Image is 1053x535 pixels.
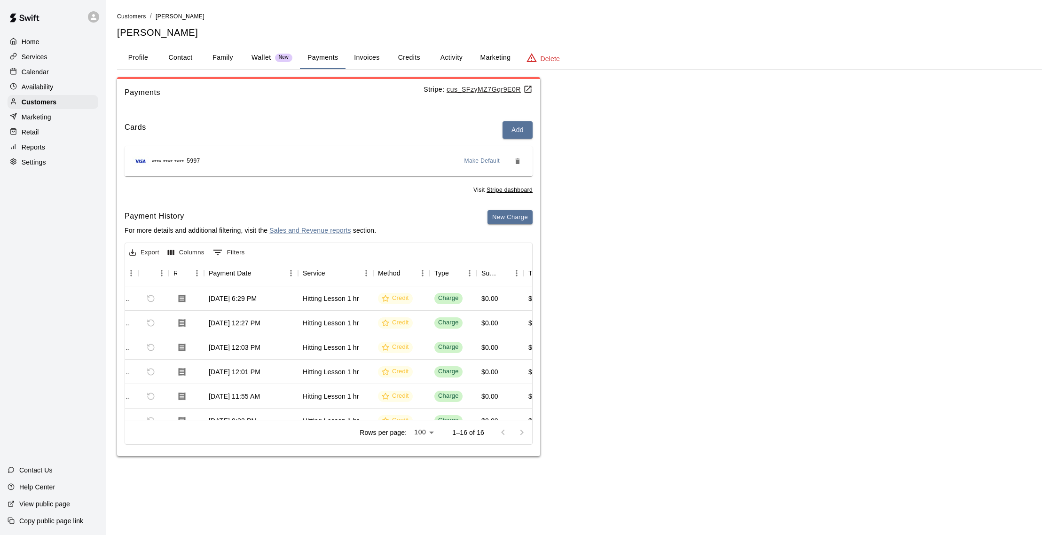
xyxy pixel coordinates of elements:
div: Charge [438,367,459,376]
div: Sep 6, 2025, 11:55 AM [209,392,260,401]
div: Charge [438,392,459,401]
button: Download Receipt [173,290,190,307]
button: Marketing [472,47,518,69]
p: For more details and additional filtering, visit the section. [125,226,376,235]
div: Marketing [8,110,98,124]
button: Make Default [461,154,504,169]
a: Calendar [8,65,98,79]
p: Services [22,52,47,62]
div: $0.00 [481,343,498,352]
div: Subtotal [481,260,496,286]
button: Sort [251,267,265,280]
div: basic tabs example [117,47,1042,69]
div: Charge [438,416,459,425]
a: Availability [8,80,98,94]
span: Customers [117,13,146,20]
div: Charge [438,318,459,327]
a: Sales and Revenue reports [269,227,351,234]
div: Receipt [169,260,204,286]
div: Hitting Lesson 1 hr [303,367,359,377]
span: Payments [125,87,424,99]
button: Sort [177,267,190,280]
div: $0.00 [481,416,498,425]
p: Rows per page: [360,428,407,437]
div: $0.00 [528,343,545,352]
div: Id [108,260,138,286]
div: $0.00 [481,392,498,401]
li: / [150,11,152,21]
span: Refund payment [143,364,159,380]
button: Menu [155,266,169,280]
span: Visit [473,186,533,195]
button: New Charge [487,210,533,225]
a: Settings [8,155,98,169]
button: Payments [300,47,346,69]
p: Customers [22,97,56,107]
span: New [275,55,292,61]
div: Home [8,35,98,49]
span: Refund payment [143,339,159,355]
div: Credit [382,294,409,303]
div: $0.00 [528,294,545,303]
a: Services [8,50,98,64]
div: Hitting Lesson 1 hr [303,318,359,328]
button: Invoices [346,47,388,69]
div: Hitting Lesson 1 hr [303,416,359,425]
button: Menu [124,266,138,280]
p: Settings [22,157,46,167]
button: Sort [325,267,338,280]
div: Credit [382,367,409,376]
button: Download Receipt [173,315,190,331]
p: View public page [19,499,70,509]
h6: Payment History [125,210,376,222]
div: Receipt [173,260,177,286]
span: [PERSON_NAME] [156,13,204,20]
button: Contact [159,47,202,69]
div: Refund [138,260,169,286]
button: Export [127,245,162,260]
h6: Cards [125,121,146,139]
div: Credit [382,416,409,425]
p: Home [22,37,39,47]
div: 100 [410,425,437,439]
a: Stripe dashboard [487,187,533,193]
div: Sep 9, 2025, 6:29 PM [209,294,257,303]
span: Make Default [464,157,500,166]
div: Credit [382,318,409,327]
button: Profile [117,47,159,69]
p: Marketing [22,112,51,122]
div: Sep 6, 2025, 12:03 PM [209,343,260,352]
nav: breadcrumb [117,11,1042,22]
div: Service [298,260,373,286]
div: $0.00 [481,294,498,303]
button: Download Receipt [173,388,190,405]
div: Charge [438,343,459,352]
button: Download Receipt [173,339,190,356]
button: Show filters [211,245,247,260]
button: Menu [190,266,204,280]
button: Credits [388,47,430,69]
a: Customers [8,95,98,109]
div: $0.00 [528,416,545,425]
p: Help Center [19,482,55,492]
button: Select columns [165,245,207,260]
button: Download Receipt [173,412,190,429]
div: Aug 26, 2025, 9:33 PM [209,416,257,425]
a: Customers [117,12,146,20]
button: Add [503,121,533,139]
button: Menu [510,266,524,280]
p: Availability [22,82,54,92]
button: Menu [284,266,298,280]
span: Refund payment [143,315,159,331]
span: Refund payment [143,388,159,404]
div: Type [430,260,477,286]
button: Sort [449,267,462,280]
a: Retail [8,125,98,139]
div: $0.00 [481,318,498,328]
div: Sep 8, 2025, 12:27 PM [209,318,260,328]
p: Retail [22,127,39,137]
div: Reports [8,140,98,154]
